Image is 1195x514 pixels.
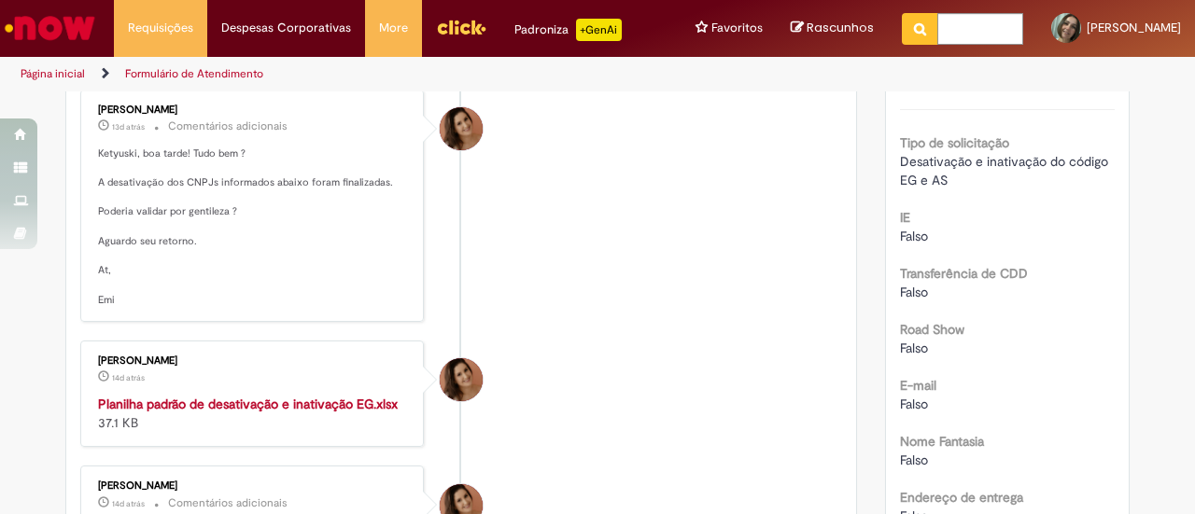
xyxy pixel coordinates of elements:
[900,228,928,244] span: Falso
[98,395,409,432] div: 37.1 KB
[900,321,964,338] b: Road Show
[98,396,398,412] a: Planilha padrão de desativação e inativação EG.xlsx
[168,118,288,134] small: Comentários adicionais
[21,66,85,81] a: Página inicial
[112,372,145,383] span: 14d atrás
[112,498,145,509] time: 14/08/2025 10:48:43
[440,358,483,401] div: Emiliane Dias De Souza
[902,13,938,45] button: Pesquisar
[900,340,928,356] span: Falso
[379,19,408,37] span: More
[1087,20,1181,35] span: [PERSON_NAME]
[436,13,486,41] img: click_logo_yellow_360x200.png
[900,209,910,226] b: IE
[711,19,763,37] span: Favoritos
[98,480,409,492] div: [PERSON_NAME]
[98,355,409,367] div: [PERSON_NAME]
[14,57,782,91] ul: Trilhas de página
[514,19,622,41] div: Padroniza
[900,396,928,412] span: Falso
[791,20,874,37] a: Rascunhos
[900,153,1112,188] span: Desativação e inativação do código EG e AS
[112,121,145,132] span: 13d atrás
[576,19,622,41] p: +GenAi
[221,19,351,37] span: Despesas Corporativas
[440,107,483,150] div: Emiliane Dias De Souza
[900,433,984,450] b: Nome Fantasia
[98,146,409,308] p: Ketyuski, boa tarde! Tudo bem ? A desativação dos CNPJs informados abaixo foram finalizadas. Pode...
[112,498,145,509] span: 14d atrás
[168,495,288,511] small: Comentários adicionais
[112,121,145,132] time: 15/08/2025 14:11:11
[900,489,1023,506] b: Endereço de entrega
[807,19,874,36] span: Rascunhos
[2,9,98,47] img: ServiceNow
[125,66,263,81] a: Formulário de Atendimento
[900,451,928,468] span: Falso
[900,265,1028,282] b: Transferência de CDD
[900,377,936,394] b: E-mail
[900,284,928,300] span: Falso
[112,372,145,383] time: 14/08/2025 10:48:59
[98,104,409,116] div: [PERSON_NAME]
[900,134,1009,151] b: Tipo de solicitação
[128,19,193,37] span: Requisições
